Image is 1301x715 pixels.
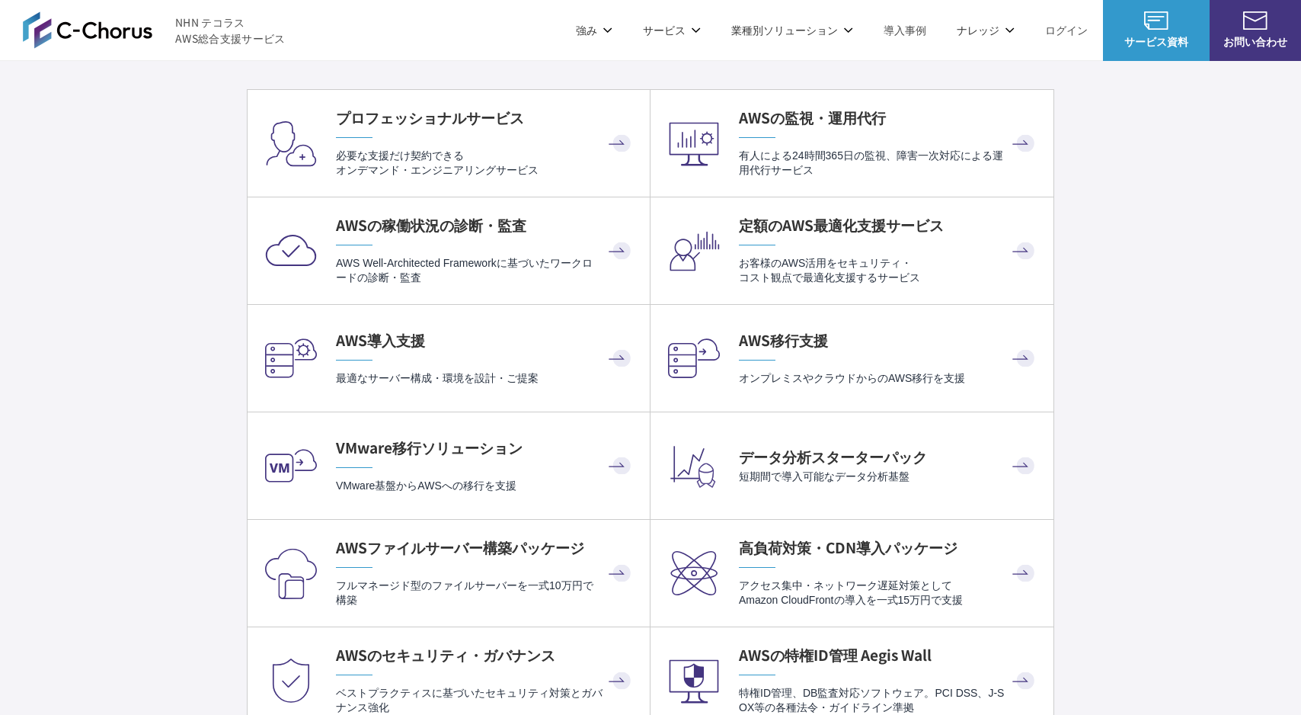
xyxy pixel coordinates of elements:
img: AWS総合支援サービス C-Chorus [23,11,152,48]
a: AWSファイルサーバー構築パッケージ フルマネージド型のファイルサーバーを一式10万円で構築 [248,520,650,627]
h4: 高負荷対策・CDN導入パッケージ [739,537,1038,558]
span: お問い合わせ [1210,34,1301,50]
a: プロフェッショナルサービス 必要な支援だけ契約できるオンデマンド・エンジニアリングサービス [248,90,650,197]
p: サービス [643,22,701,38]
p: 業種別ソリューション [731,22,853,38]
h4: AWSの特権ID管理 Aegis Wall [739,645,1038,665]
p: AWS Well-Architected Frameworkに基づいたワークロードの診断・監査 [336,256,635,286]
h4: VMware移行ソリューション [336,438,635,458]
span: サービス資料 [1103,34,1210,50]
h4: AWS移行支援 [739,330,1038,351]
a: VMware移行ソリューション VMware基盤からAWSへの移行を支援 [248,412,650,519]
a: AWS総合支援サービス C-Chorus NHN テコラスAWS総合支援サービス [23,11,286,48]
p: オンプレミスやクラウドからのAWS移行を支援 [739,371,1038,386]
img: お問い合わせ [1243,11,1267,30]
p: お客様のAWS活用をセキュリティ・ コスト観点で最適化支援するサービス [739,256,1038,286]
span: NHN テコラス AWS総合支援サービス [175,14,286,46]
h4: AWSファイルサーバー構築パッケージ [336,537,635,558]
h4: プロフェッショナルサービス [336,107,635,128]
a: AWS移行支援 オンプレミスやクラウドからのAWS移行を支援 [650,305,1053,412]
p: VMware基盤からAWSへの移行を支援 [336,479,635,493]
a: データ分析スターターパック 短期間で導入可能なデータ分析基盤 [650,412,1053,519]
h4: 定額のAWS最適化支援サービス [739,215,1038,236]
p: 強み [576,22,612,38]
a: AWSの監視・運用代行 有人による24時間365日の監視、障害一次対応による運用代行サービス [650,90,1053,197]
a: 高負荷対策・CDN導入パッケージ アクセス集中・ネットワーク遅延対策としてAmazon CloudFrontの導入を一式15万円で支援 [650,520,1053,627]
p: 必要な支援だけ契約できる オンデマンド・エンジニアリングサービス [336,149,635,178]
p: 有人による24時間365日の監視、障害一次対応による運用代行サービス [739,149,1038,178]
a: AWS導入支援 最適なサーバー構成・環境を設計・ご提案 [248,305,650,412]
p: 短期間で導入可能なデータ分析基盤 [739,470,1038,484]
h4: AWSのセキュリティ・ガバナンス [336,645,635,665]
p: アクセス集中・ネットワーク遅延対策として Amazon CloudFrontの導入を一式15万円で支援 [739,579,1038,608]
h4: AWS導入支援 [336,330,635,351]
a: AWSの稼働状況の診断・監査 AWS Well-Architected Frameworkに基づいたワークロードの診断・監査 [248,197,650,304]
a: 導入事例 [884,22,926,38]
h4: データ分析スターターパック [739,447,1038,467]
a: 定額のAWS最適化支援サービス お客様のAWS活用をセキュリティ・コスト観点で最適化支援するサービス [650,197,1053,304]
p: ナレッジ [957,22,1015,38]
h4: AWSの監視・運用代行 [739,107,1038,128]
a: ログイン [1045,22,1088,38]
p: 最適なサーバー構成・環境を設計・ご提案 [336,371,635,386]
h4: AWSの稼働状況の診断・監査 [336,215,635,236]
p: フルマネージド型のファイルサーバーを一式10万円で構築 [336,579,635,608]
img: AWS総合支援サービス C-Chorus サービス資料 [1144,11,1168,30]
